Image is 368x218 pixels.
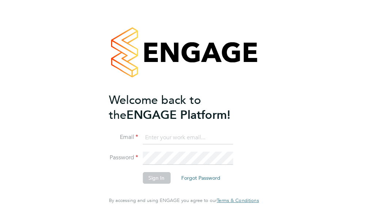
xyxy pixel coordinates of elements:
[109,133,138,141] label: Email
[175,172,226,184] button: Forgot Password
[109,93,201,122] span: Welcome back to the
[109,93,251,122] h2: ENGAGE Platform!
[143,131,233,144] input: Enter your work email...
[109,154,138,161] label: Password
[109,197,259,203] span: By accessing and using ENGAGE you agree to our
[143,172,170,184] button: Sign In
[217,198,259,203] a: Terms & Conditions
